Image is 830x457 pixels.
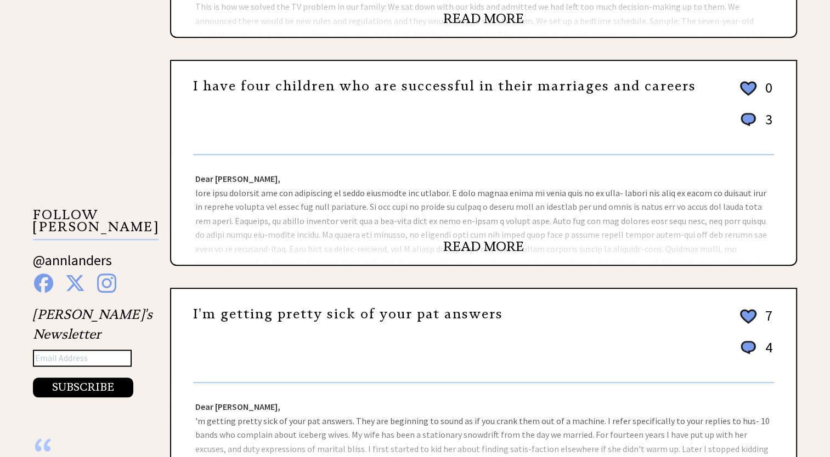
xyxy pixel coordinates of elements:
img: message_round%201.png [738,339,758,356]
img: message_round%201.png [738,111,758,128]
a: READ MORE [443,10,524,27]
input: Email Address [33,350,132,367]
a: I'm getting pretty sick of your pat answers [193,306,503,322]
img: heart_outline%202.png [738,79,758,98]
td: 0 [760,78,773,109]
button: SUBSCRIBE [33,378,133,397]
div: lore ipsu dolorsit ame con adipiscing el seddo eiusmodte inc utlabor. E dolo magnaa enima mi veni... [171,155,796,265]
p: FOLLOW [PERSON_NAME] [33,209,159,240]
td: 7 [760,306,773,337]
a: READ MORE [443,238,524,255]
img: instagram%20blue.png [97,273,116,293]
img: heart_outline%202.png [738,307,758,326]
a: I have four children who are successful in their marriages and careers [193,78,696,94]
a: @annlanders [33,251,112,280]
img: x%20blue.png [65,273,85,293]
div: [PERSON_NAME]'s Newsletter [33,305,153,398]
strong: Dear [PERSON_NAME], [195,401,280,412]
td: 3 [760,110,773,139]
img: facebook%20blue.png [34,273,53,293]
td: 4 [760,338,773,367]
strong: Dear [PERSON_NAME], [195,173,280,184]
